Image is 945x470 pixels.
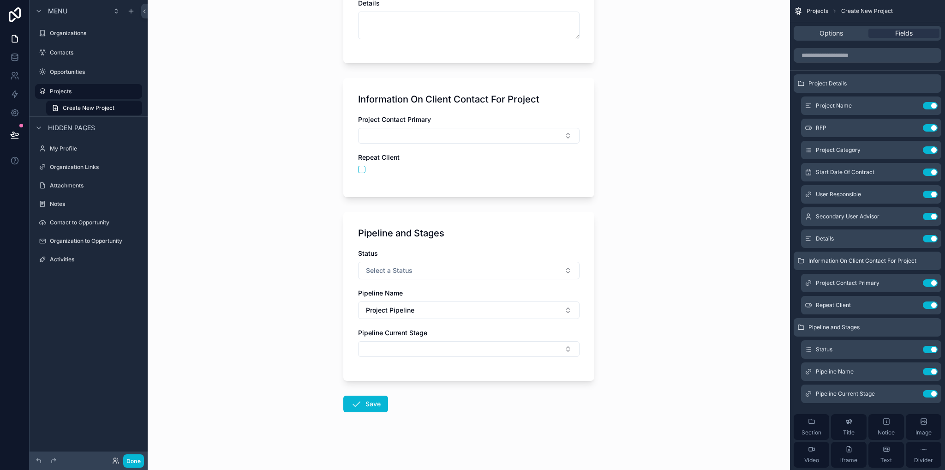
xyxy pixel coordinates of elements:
span: Create New Project [63,104,114,112]
a: Organization Links [35,160,142,175]
span: Project Contact Primary [358,115,431,123]
span: Hidden pages [48,123,95,133]
span: Details [816,235,834,242]
span: Options [819,29,843,38]
a: Create New Project [46,101,142,115]
span: Project Pipeline [366,306,414,315]
button: Done [123,454,144,468]
span: Title [843,429,855,436]
label: Organizations [50,30,140,37]
button: Image [906,414,941,440]
button: Section [794,414,829,440]
label: Contacts [50,49,140,56]
span: Image [915,429,932,436]
h1: Information On Client Contact For Project [358,93,539,106]
span: Pipeline Name [358,289,403,297]
span: Pipeline and Stages [808,324,860,331]
label: Contact to Opportunity [50,219,140,226]
button: Select Button [358,301,580,319]
button: Save [343,396,388,412]
span: RFP [816,124,826,132]
a: Organizations [35,26,142,41]
span: Menu [48,6,67,16]
span: Create New Project [841,7,893,15]
span: Pipeline Current Stage [816,390,875,398]
span: Status [816,346,832,353]
button: Title [831,414,867,440]
button: Select Button [358,128,580,144]
label: Activities [50,256,140,263]
span: Notice [878,429,895,436]
span: Projects [807,7,828,15]
a: Activities [35,252,142,267]
span: Information On Client Contact For Project [808,257,916,265]
a: Projects [35,84,142,99]
label: Projects [50,88,137,95]
span: Pipeline Name [816,368,854,375]
label: Opportunities [50,68,140,76]
a: Contact to Opportunity [35,215,142,230]
span: Pipeline Current Stage [358,329,427,337]
label: Notes [50,200,140,208]
span: Project Details [808,80,847,87]
a: Contacts [35,45,142,60]
span: Project Category [816,146,861,154]
label: Organization to Opportunity [50,237,140,245]
span: Project Contact Primary [816,279,879,287]
span: Section [801,429,821,436]
span: Start Date Of Contract [816,169,874,176]
span: Fields [895,29,913,38]
button: Notice [868,414,904,440]
label: Attachments [50,182,140,189]
span: Secondary User Advisor [816,213,879,220]
span: User Responsible [816,191,861,198]
label: My Profile [50,145,140,152]
h1: Pipeline and Stages [358,227,444,240]
a: Attachments [35,178,142,193]
a: Organization to Opportunity [35,234,142,248]
span: Project Name [816,102,852,109]
span: Select a Status [366,266,413,275]
label: Organization Links [50,163,140,171]
a: Notes [35,197,142,211]
a: My Profile [35,141,142,156]
a: Opportunities [35,65,142,79]
span: Repeat Client [358,153,400,161]
button: Select Button [358,262,580,279]
span: Status [358,249,378,257]
button: Select Button [358,341,580,357]
span: Repeat Client [816,301,851,309]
